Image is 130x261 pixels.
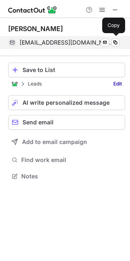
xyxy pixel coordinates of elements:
span: [EMAIL_ADDRESS][DOMAIN_NAME] [20,39,113,46]
p: Leads [28,81,42,87]
div: [PERSON_NAME] [8,25,63,33]
a: Edit [110,80,125,88]
button: Find work email [8,154,125,166]
div: Save to List [22,67,121,73]
button: Add to email campaign [8,135,125,149]
span: AI write personalized message [22,99,110,106]
span: Notes [21,173,122,180]
span: Send email [22,119,54,126]
img: ContactOut v5.3.10 [8,5,57,15]
span: Add to email campaign [22,139,87,145]
button: Send email [8,115,125,130]
img: ContactOut [11,81,18,87]
button: Save to List [8,63,125,77]
button: AI write personalized message [8,95,125,110]
button: Notes [8,171,125,182]
span: Find work email [21,156,122,164]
